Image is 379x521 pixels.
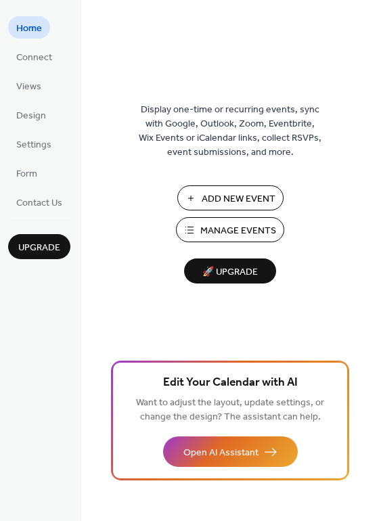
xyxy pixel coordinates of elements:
[8,74,49,97] a: Views
[16,22,42,36] span: Home
[16,196,62,210] span: Contact Us
[8,45,60,68] a: Connect
[16,51,52,65] span: Connect
[200,224,276,238] span: Manage Events
[16,167,37,181] span: Form
[8,133,60,155] a: Settings
[176,217,284,242] button: Manage Events
[16,109,46,123] span: Design
[8,162,45,184] a: Form
[183,446,259,460] span: Open AI Assistant
[163,373,298,392] span: Edit Your Calendar with AI
[8,191,70,213] a: Contact Us
[8,16,50,39] a: Home
[16,138,51,152] span: Settings
[192,263,268,281] span: 🚀 Upgrade
[18,241,60,255] span: Upgrade
[177,185,284,210] button: Add New Event
[202,192,275,206] span: Add New Event
[136,394,324,426] span: Want to adjust the layout, update settings, or change the design? The assistant can help.
[16,80,41,94] span: Views
[8,104,54,126] a: Design
[8,234,70,259] button: Upgrade
[184,258,276,284] button: 🚀 Upgrade
[163,436,298,467] button: Open AI Assistant
[139,103,321,160] span: Display one-time or recurring events, sync with Google, Outlook, Zoom, Eventbrite, Wix Events or ...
